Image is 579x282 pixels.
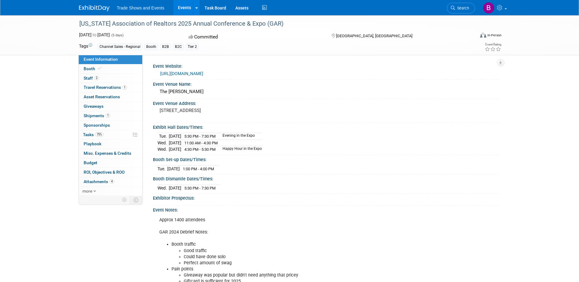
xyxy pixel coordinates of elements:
a: ROI, Objectives & ROO [79,168,142,177]
span: 1 [106,113,110,118]
a: Shipments1 [79,111,142,121]
a: Misc. Expenses & Credits [79,149,142,158]
div: Committed [187,32,322,42]
td: [DATE] [169,133,181,140]
li: Booth traffic [172,241,429,266]
div: Tier 2 [186,44,199,50]
span: ROI, Objectives & ROO [84,170,125,175]
td: Wed. [157,185,169,191]
span: Attachments [84,179,114,184]
li: Giveaway was popular but didn't need anything that pricey [184,272,429,278]
div: Booth [144,44,158,50]
div: The [PERSON_NAME] [157,87,496,96]
span: [GEOGRAPHIC_DATA], [GEOGRAPHIC_DATA] [336,34,412,38]
td: Wed. [157,139,169,146]
div: Event Notes: [153,205,500,213]
span: 5:30 PM - 7:30 PM [184,186,215,190]
span: Tasks [83,132,103,137]
div: Exhibitor Prospectus: [153,193,500,201]
span: 11:00 AM - 4:30 PM [184,141,218,145]
span: Booth [84,66,102,71]
span: 75% [95,132,103,137]
span: Event Information [84,57,118,62]
span: (5 days) [111,33,124,37]
a: Giveaways [79,102,142,111]
a: Event Information [79,55,142,64]
div: Booth Dismantle Dates/Times: [153,174,500,182]
div: In-Person [487,33,501,38]
span: Search [455,6,469,10]
a: Tasks75% [79,130,142,139]
span: 4 [110,179,114,184]
a: Attachments4 [79,177,142,186]
li: Good traffic [184,248,429,254]
pre: [STREET_ADDRESS] [160,108,291,113]
td: Wed. [157,146,169,153]
div: Channel Sales - Regional [98,44,142,50]
a: Search [447,3,475,13]
td: Tue. [157,165,167,172]
span: to [92,32,97,37]
i: Booth reservation complete [98,67,101,70]
li: Could have done solo [184,254,429,260]
td: [DATE] [169,185,181,191]
td: [DATE] [167,165,180,172]
td: Tags [79,43,92,50]
div: Event Format [439,32,502,41]
div: Event Venue Address: [153,99,500,107]
td: [DATE] [169,139,181,146]
span: Asset Reservations [84,94,120,99]
a: Sponsorships [79,121,142,130]
div: [US_STATE] Association of Realtors 2025 Annual Conference & Expo (GAR) [77,18,466,29]
span: [DATE] [DATE] [79,32,110,37]
a: [URL][DOMAIN_NAME] [160,71,203,76]
span: Shipments [84,113,110,118]
a: Booth [79,64,142,74]
span: 4:30 PM - 5:30 PM [184,147,215,152]
div: Event Website: [153,62,500,69]
a: Staff2 [79,74,142,83]
span: 2 [94,76,99,80]
span: 5:30 PM - 7:30 PM [184,134,215,139]
div: Event Rating [485,43,501,46]
li: Perfect amount of swag [184,260,429,266]
td: [DATE] [169,146,181,153]
a: Travel Reservations1 [79,83,142,92]
span: Staff [84,76,99,81]
span: Playbook [84,141,101,146]
span: 1 [122,85,127,90]
a: Playbook [79,139,142,149]
div: Event Venue Name: [153,80,500,87]
span: Budget [84,160,97,165]
img: Barbara Wilkinson [483,2,494,14]
td: Toggle Event Tabs [130,196,142,204]
div: Exhibit Hall Dates/Times: [153,123,500,130]
a: Asset Reservations [79,92,142,102]
td: Tue. [157,133,169,140]
a: Budget [79,158,142,168]
td: Personalize Event Tab Strip [119,196,130,204]
span: Sponsorships [84,123,110,128]
a: more [79,187,142,196]
span: 1:00 PM - 4:00 PM [183,167,214,171]
div: Booth Set-up Dates/Times: [153,155,500,163]
td: Happy Hour in the Expo [219,146,262,153]
span: Trade Shows and Events [117,5,165,10]
img: ExhibitDay [79,5,110,11]
span: Giveaways [84,104,103,109]
td: Evening in the Expo [219,133,262,140]
span: Travel Reservations [84,85,127,90]
div: B2C [173,44,184,50]
div: B2B [160,44,171,50]
img: Format-Inperson.png [480,33,486,38]
span: more [82,189,92,193]
span: Misc. Expenses & Credits [84,151,131,156]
